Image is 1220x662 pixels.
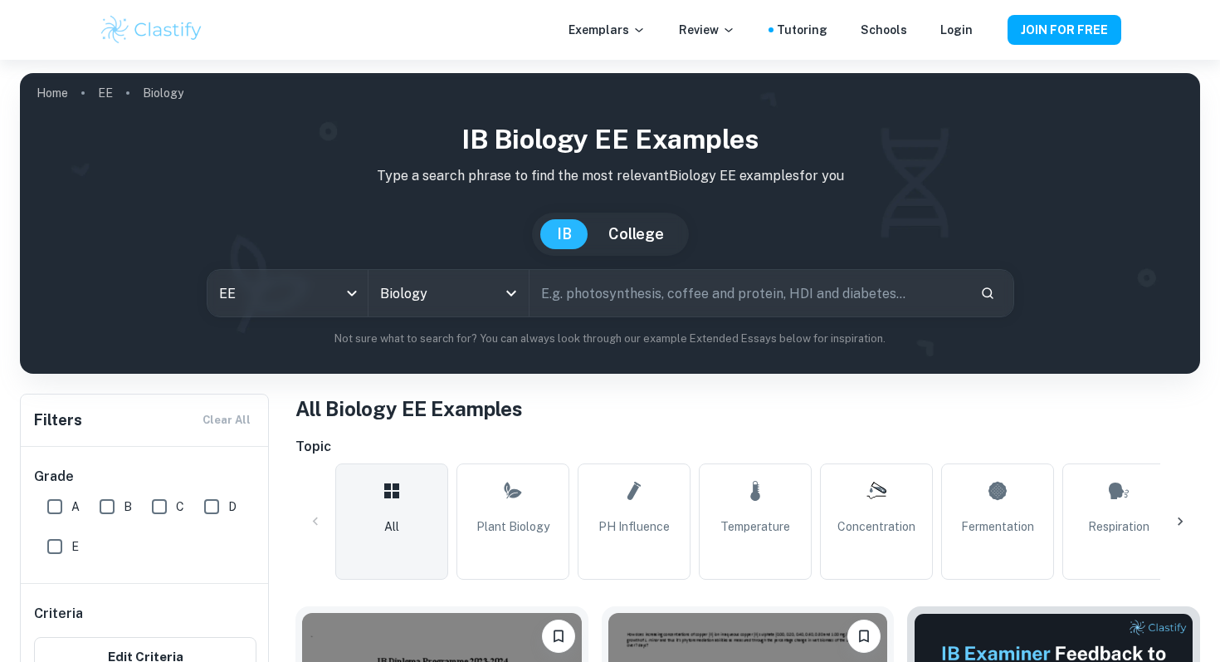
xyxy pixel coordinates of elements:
p: Review [679,21,735,39]
p: Type a search phrase to find the most relevant Biology EE examples for you [33,166,1187,186]
img: profile cover [20,73,1200,374]
div: EE [207,270,368,316]
span: A [71,498,80,516]
a: Schools [861,21,907,39]
span: Plant Biology [476,517,549,536]
p: Exemplars [569,21,646,39]
a: EE [98,81,113,105]
span: Temperature [720,517,790,536]
span: All [384,517,399,536]
button: JOIN FOR FREE [1008,15,1121,45]
h1: IB Biology EE examples [33,120,1187,159]
p: Not sure what to search for? You can always look through our example Extended Essays below for in... [33,331,1187,347]
button: IB [540,219,588,249]
button: Please log in to bookmark exemplars [847,620,881,653]
img: Clastify logo [99,13,204,47]
button: Open [500,282,523,305]
p: Biology [143,84,183,102]
span: C [176,498,184,516]
span: pH Influence [598,517,670,536]
a: Login [940,21,973,39]
button: Help and Feedback [986,26,994,34]
h6: Topic [295,437,1200,457]
input: E.g. photosynthesis, coffee and protein, HDI and diabetes... [529,270,967,316]
span: Respiration [1088,517,1149,536]
a: Home [37,81,68,105]
button: Search [974,279,1002,307]
h6: Grade [34,467,256,487]
button: Please log in to bookmark exemplars [542,620,575,653]
span: D [228,498,237,516]
span: E [71,537,79,556]
h6: Criteria [34,604,83,624]
a: Tutoring [777,21,827,39]
span: Concentration [837,517,915,536]
h1: All Biology EE Examples [295,394,1200,424]
button: College [592,219,681,249]
h6: Filters [34,409,82,432]
span: B [124,498,132,516]
span: Fermentation [961,517,1034,536]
